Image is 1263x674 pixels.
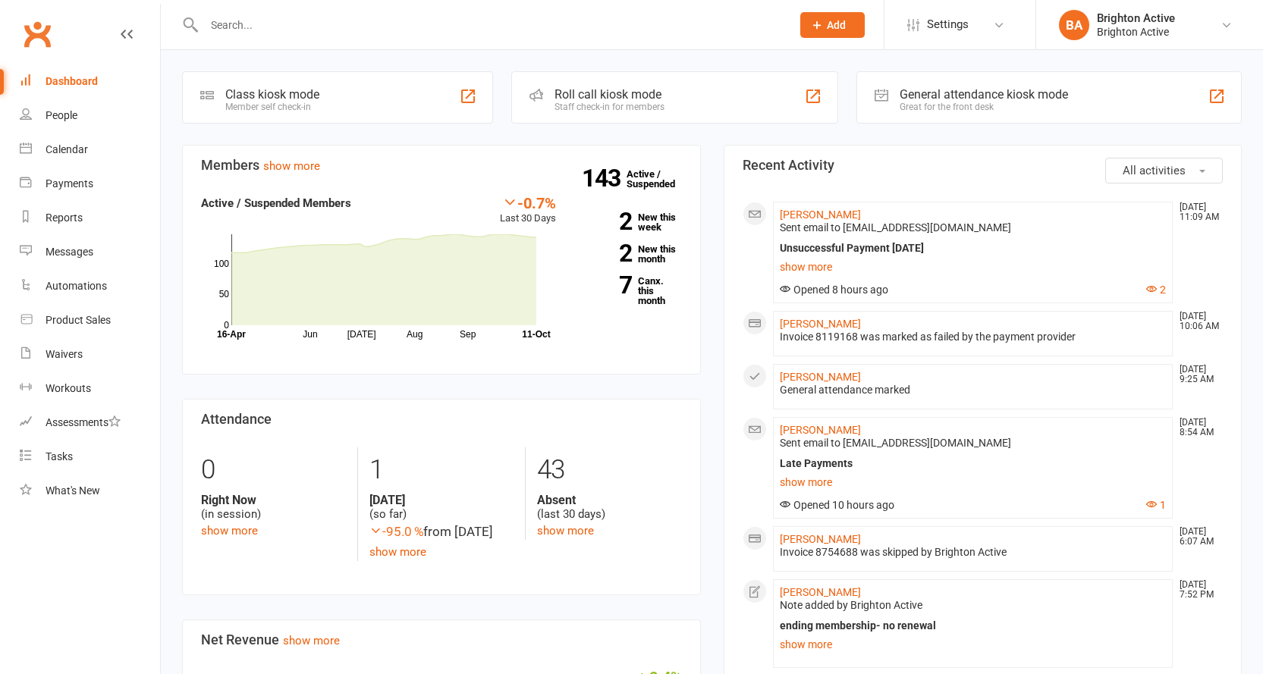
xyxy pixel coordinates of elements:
[780,331,1167,343] div: Invoice 8119168 was marked as failed by the payment provider
[780,533,861,545] a: [PERSON_NAME]
[201,447,346,493] div: 0
[500,194,556,211] div: -0.7%
[1097,11,1175,25] div: Brighton Active
[800,12,865,38] button: Add
[927,8,969,42] span: Settings
[780,499,894,511] span: Opened 10 hours ago
[579,210,632,233] strong: 2
[225,102,319,112] div: Member self check-in
[1172,527,1222,547] time: [DATE] 6:07 AM
[46,484,100,497] div: What's New
[555,102,664,112] div: Staff check-in for members
[1123,164,1186,177] span: All activities
[780,457,1167,470] div: Late Payments
[263,159,320,173] a: show more
[780,424,861,436] a: [PERSON_NAME]
[20,440,160,474] a: Tasks
[369,447,514,493] div: 1
[780,318,861,330] a: [PERSON_NAME]
[1172,365,1222,384] time: [DATE] 9:25 AM
[537,447,681,493] div: 43
[201,412,682,427] h3: Attendance
[780,619,1167,632] div: ending membership- no renewal
[1172,202,1222,222] time: [DATE] 11:09 AM
[780,208,861,221] a: [PERSON_NAME]
[46,246,93,258] div: Messages
[780,472,1167,493] a: show more
[20,406,160,440] a: Assessments
[900,102,1068,112] div: Great for the front desk
[201,493,346,522] div: (in session)
[369,493,514,507] strong: [DATE]
[780,546,1167,559] div: Invoice 8754688 was skipped by Brighton Active
[1146,499,1166,512] button: 1
[20,235,160,269] a: Messages
[780,371,861,383] a: [PERSON_NAME]
[369,524,423,539] span: -95.0 %
[369,545,426,559] a: show more
[46,314,111,326] div: Product Sales
[780,242,1167,255] div: Unsuccessful Payment [DATE]
[780,221,1011,234] span: Sent email to [EMAIL_ADDRESS][DOMAIN_NAME]
[20,337,160,371] a: Waivers
[827,19,846,31] span: Add
[780,634,1167,655] a: show more
[500,194,556,227] div: Last 30 Days
[1172,580,1222,600] time: [DATE] 7:52 PM
[555,87,664,102] div: Roll call kiosk mode
[20,371,160,406] a: Workouts
[582,167,627,190] strong: 143
[46,143,88,155] div: Calendar
[900,87,1068,102] div: General attendance kiosk mode
[283,634,340,647] a: show more
[1172,418,1222,437] time: [DATE] 8:54 AM
[18,15,56,53] a: Clubworx
[46,75,98,87] div: Dashboard
[225,87,319,102] div: Class kiosk mode
[579,274,632,296] strong: 7
[369,493,514,522] div: (so far)
[1059,10,1089,40] div: BA
[780,599,1167,612] div: Note added by Brighton Active
[46,109,77,121] div: People
[1097,25,1175,39] div: Brighton Active
[537,524,594,538] a: show more
[579,212,682,232] a: 2New this week
[46,280,107,292] div: Automations
[201,196,351,210] strong: Active / Suspended Members
[780,586,861,598] a: [PERSON_NAME]
[20,99,160,133] a: People
[369,522,514,542] div: from [DATE]
[1172,312,1222,331] time: [DATE] 10:06 AM
[579,242,632,265] strong: 2
[20,201,160,235] a: Reports
[46,382,91,394] div: Workouts
[20,269,160,303] a: Automations
[20,474,160,508] a: What's New
[20,133,160,167] a: Calendar
[46,212,83,224] div: Reports
[46,416,121,428] div: Assessments
[46,450,73,462] div: Tasks
[579,276,682,306] a: 7Canx. this month
[20,303,160,337] a: Product Sales
[1105,158,1223,183] button: All activities
[780,256,1167,277] a: show more
[1146,284,1166,296] button: 2
[537,493,681,522] div: (last 30 days)
[46,348,83,360] div: Waivers
[743,158,1224,173] h3: Recent Activity
[201,632,682,647] h3: Net Revenue
[200,14,781,36] input: Search...
[201,158,682,173] h3: Members
[537,493,681,507] strong: Absent
[579,244,682,264] a: 2New this month
[20,167,160,201] a: Payments
[201,493,346,507] strong: Right Now
[46,177,93,190] div: Payments
[780,437,1011,449] span: Sent email to [EMAIL_ADDRESS][DOMAIN_NAME]
[780,384,1167,397] div: General attendance marked
[20,64,160,99] a: Dashboard
[780,284,888,296] span: Opened 8 hours ago
[201,524,258,538] a: show more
